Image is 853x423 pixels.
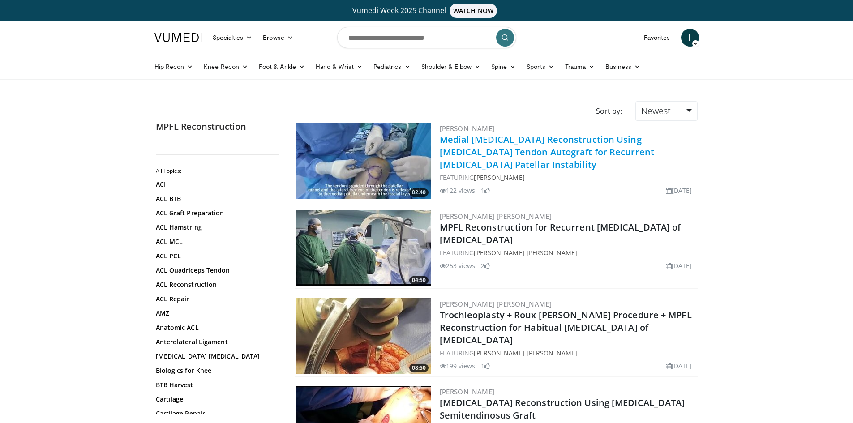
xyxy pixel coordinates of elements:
span: 04:50 [409,276,429,284]
h2: All Topics: [156,167,279,175]
a: Newest [635,101,697,121]
a: Sports [521,58,560,76]
a: Vumedi Week 2025 ChannelWATCH NOW [156,4,698,18]
a: Trauma [560,58,600,76]
div: FEATURING [440,173,696,182]
div: FEATURING [440,348,696,358]
div: FEATURING [440,248,696,257]
a: [PERSON_NAME] [PERSON_NAME] [474,349,577,357]
a: [PERSON_NAME] [440,124,495,133]
a: Medial [MEDICAL_DATA] Reconstruction Using [MEDICAL_DATA] Tendon Autograft for Recurrent [MEDICAL... [440,133,655,171]
img: VuMedi Logo [154,33,202,42]
li: 122 views [440,186,476,195]
li: 199 views [440,361,476,371]
a: [PERSON_NAME] [PERSON_NAME] [474,248,577,257]
a: [PERSON_NAME] [PERSON_NAME] [440,299,552,308]
div: Sort by: [589,101,629,121]
a: Browse [257,29,299,47]
a: Cartilage [156,395,277,404]
a: BTB Harvest [156,380,277,389]
a: ACL Reconstruction [156,280,277,289]
a: ACL PCL [156,252,277,261]
h2: MPFL Reconstruction [156,121,281,132]
a: Knee Recon [198,58,253,76]
a: Shoulder & Elbow [416,58,486,76]
input: Search topics, interventions [337,27,516,48]
a: I [681,29,699,47]
a: Cartilage Repair [156,409,277,418]
img: 9788eed1-0287-45a2-92de-6679ccfddeb5.300x170_q85_crop-smart_upscale.jpg [296,210,431,286]
li: 253 views [440,261,476,270]
a: 02:40 [296,123,431,199]
a: ACI [156,180,277,189]
a: Pediatrics [368,58,416,76]
a: Hip Recon [149,58,199,76]
img: 85872296-369f-4d0a-93b9-06439e7151c3.300x170_q85_crop-smart_upscale.jpg [296,123,431,199]
span: 08:50 [409,364,429,372]
span: 02:40 [409,188,429,197]
li: [DATE] [666,361,692,371]
span: WATCH NOW [450,4,497,18]
li: 2 [481,261,490,270]
a: Foot & Ankle [253,58,310,76]
a: 04:50 [296,210,431,286]
a: 08:50 [296,298,431,374]
span: Newest [641,105,671,117]
a: Business [600,58,646,76]
a: Favorites [639,29,676,47]
a: [MEDICAL_DATA] Reconstruction Using [MEDICAL_DATA] Semitendinosus Graft [440,397,685,421]
a: Hand & Wrist [310,58,368,76]
a: AMZ [156,309,277,318]
li: 1 [481,361,490,371]
a: ACL Repair [156,295,277,303]
a: Anatomic ACL [156,323,277,332]
a: Specialties [207,29,258,47]
li: [DATE] [666,186,692,195]
a: Biologics for Knee [156,366,277,375]
a: [PERSON_NAME] [PERSON_NAME] [440,212,552,221]
a: [PERSON_NAME] [440,387,495,396]
a: MPFL Reconstruction for Recurrent [MEDICAL_DATA] of [MEDICAL_DATA] [440,221,681,246]
img: 16f19f6c-2f18-4d4f-b970-79e3a76f40c0.300x170_q85_crop-smart_upscale.jpg [296,298,431,374]
a: Anterolateral Ligament [156,338,277,346]
li: 1 [481,186,490,195]
a: ACL Quadriceps Tendon [156,266,277,275]
a: ACL Hamstring [156,223,277,232]
a: Spine [486,58,521,76]
a: Trochleoplasty + Roux [PERSON_NAME] Procedure + MPFL Reconstruction for Habitual [MEDICAL_DATA] o... [440,309,692,346]
a: ACL BTB [156,194,277,203]
a: ACL Graft Preparation [156,209,277,218]
li: [DATE] [666,261,692,270]
a: [MEDICAL_DATA] [MEDICAL_DATA] [156,352,277,361]
a: [PERSON_NAME] [474,173,524,182]
a: ACL MCL [156,237,277,246]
